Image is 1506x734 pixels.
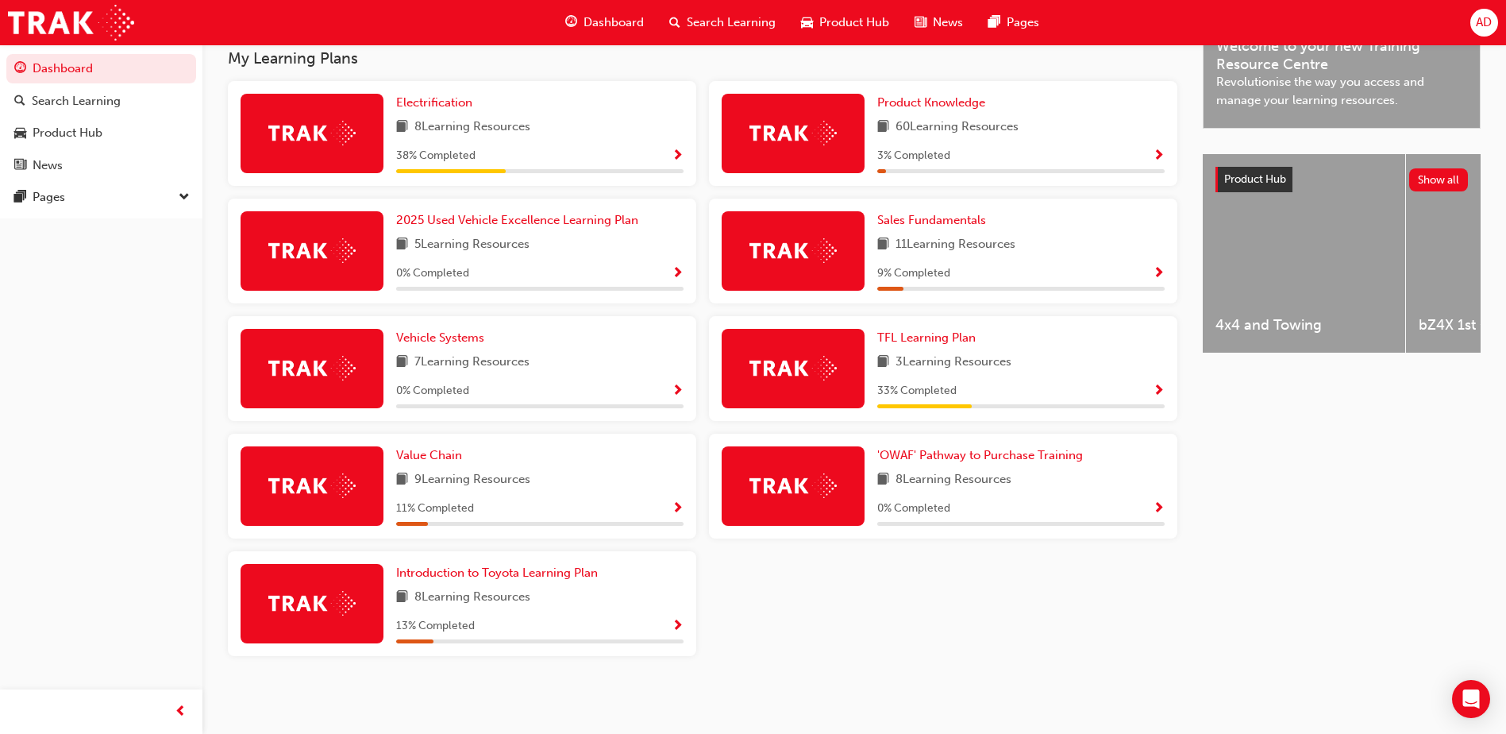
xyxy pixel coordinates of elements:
span: Value Chain [396,448,462,462]
span: book-icon [396,588,408,608]
button: Show Progress [672,381,684,401]
span: Electrification [396,95,472,110]
a: Vehicle Systems [396,329,491,347]
span: pages-icon [14,191,26,205]
img: Trak [749,356,837,381]
a: search-iconSearch Learning [657,6,788,39]
span: 4x4 and Towing [1215,316,1392,334]
button: Show Progress [672,146,684,166]
span: 60 Learning Resources [896,118,1019,137]
span: Revolutionise the way you access and manage your learning resources. [1216,73,1467,109]
img: Trak [749,473,837,498]
a: Sales Fundamentals [877,211,992,230]
span: pages-icon [988,13,1000,33]
span: 33 % Completed [877,382,957,400]
span: Show Progress [1153,502,1165,516]
span: down-icon [179,187,190,208]
span: 3 Learning Resources [896,353,1011,373]
span: Show Progress [672,620,684,634]
span: 0 % Completed [877,500,950,518]
span: Search Learning [687,14,776,32]
span: news-icon [14,159,26,173]
span: Vehicle Systems [396,330,484,345]
div: News [33,156,63,175]
span: search-icon [669,13,680,33]
span: Pages [1007,14,1039,32]
button: AD [1470,9,1498,37]
span: guage-icon [14,62,26,76]
span: Show Progress [1153,267,1165,281]
button: Show Progress [1153,499,1165,519]
a: 'OWAF' Pathway to Purchase Training [877,446,1089,465]
a: Product Knowledge [877,94,992,112]
span: 0 % Completed [396,382,469,400]
span: Show Progress [672,502,684,516]
img: Trak [268,238,356,263]
span: book-icon [877,235,889,255]
a: TFL Learning Plan [877,329,982,347]
a: 2025 Used Vehicle Excellence Learning Plan [396,211,645,230]
a: Trak [8,5,134,41]
span: book-icon [877,118,889,137]
a: car-iconProduct Hub [788,6,902,39]
span: Product Hub [1224,172,1286,186]
a: 4x4 and Towing [1203,154,1405,353]
span: car-icon [801,13,813,33]
button: Show all [1409,168,1469,191]
div: Search Learning [32,92,121,110]
button: Show Progress [1153,264,1165,284]
span: book-icon [396,235,408,255]
button: Show Progress [1153,381,1165,401]
span: car-icon [14,126,26,141]
span: TFL Learning Plan [877,330,976,345]
a: news-iconNews [902,6,976,39]
a: Product Hub [6,118,196,148]
span: 9 Learning Resources [414,470,530,490]
span: prev-icon [175,702,187,722]
span: Product Hub [819,14,889,32]
span: Show Progress [1153,149,1165,164]
a: Electrification [396,94,479,112]
span: Product Knowledge [877,95,985,110]
button: Show Progress [672,616,684,636]
span: 7 Learning Resources [414,353,530,373]
span: news-icon [915,13,926,33]
span: 5 Learning Resources [414,235,530,255]
a: Value Chain [396,446,468,465]
a: pages-iconPages [976,6,1052,39]
span: 8 Learning Resources [414,588,530,608]
span: Dashboard [584,14,644,32]
img: Trak [268,473,356,498]
span: 2025 Used Vehicle Excellence Learning Plan [396,213,638,227]
span: book-icon [396,353,408,373]
span: Introduction to Toyota Learning Plan [396,566,598,580]
span: 38 % Completed [396,147,476,165]
span: Show Progress [672,149,684,164]
span: Show Progress [1153,384,1165,399]
span: 0 % Completed [396,265,469,283]
img: Trak [268,121,356,145]
div: Product Hub [33,124,102,142]
span: search-icon [14,95,25,109]
span: book-icon [396,118,408,137]
span: book-icon [396,470,408,490]
a: guage-iconDashboard [553,6,657,39]
h3: My Learning Plans [228,49,1177,68]
span: News [933,14,963,32]
button: Show Progress [672,499,684,519]
a: Dashboard [6,54,196,83]
button: Show Progress [1153,146,1165,166]
a: Search Learning [6,87,196,116]
span: AD [1476,14,1492,32]
span: 8 Learning Resources [896,470,1011,490]
button: Show Progress [672,264,684,284]
span: 13 % Completed [396,617,475,635]
span: book-icon [877,470,889,490]
img: Trak [749,121,837,145]
span: 11 % Completed [396,500,474,518]
img: Trak [749,238,837,263]
span: book-icon [877,353,889,373]
a: Product HubShow all [1215,167,1468,192]
button: DashboardSearch LearningProduct HubNews [6,51,196,183]
img: Trak [268,591,356,616]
